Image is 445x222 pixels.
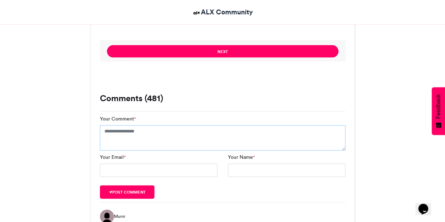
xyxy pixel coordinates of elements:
label: Your Comment [100,115,136,123]
button: Feedback - Show survey [432,87,445,135]
label: Your Email [100,154,126,161]
img: ALX Community [192,8,201,17]
a: ALX Community [192,7,253,17]
h3: Comments (481) [100,94,345,103]
button: Next [107,45,338,58]
span: Munir [114,213,125,220]
iframe: chat widget [415,194,438,215]
button: Post comment [100,185,155,199]
label: Your Name [228,154,255,161]
span: Feedback [435,94,441,119]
